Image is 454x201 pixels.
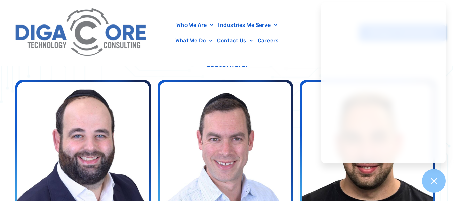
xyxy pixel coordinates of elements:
a: Who We Are [174,17,216,33]
iframe: Chatgenie Messenger [321,2,446,163]
nav: Menu [154,17,300,48]
a: Contact Us [215,33,255,48]
a: What We Do [173,33,215,48]
a: Industries We Serve [216,17,280,33]
img: Digacore Logo [12,3,151,62]
a: Careers [255,33,281,48]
